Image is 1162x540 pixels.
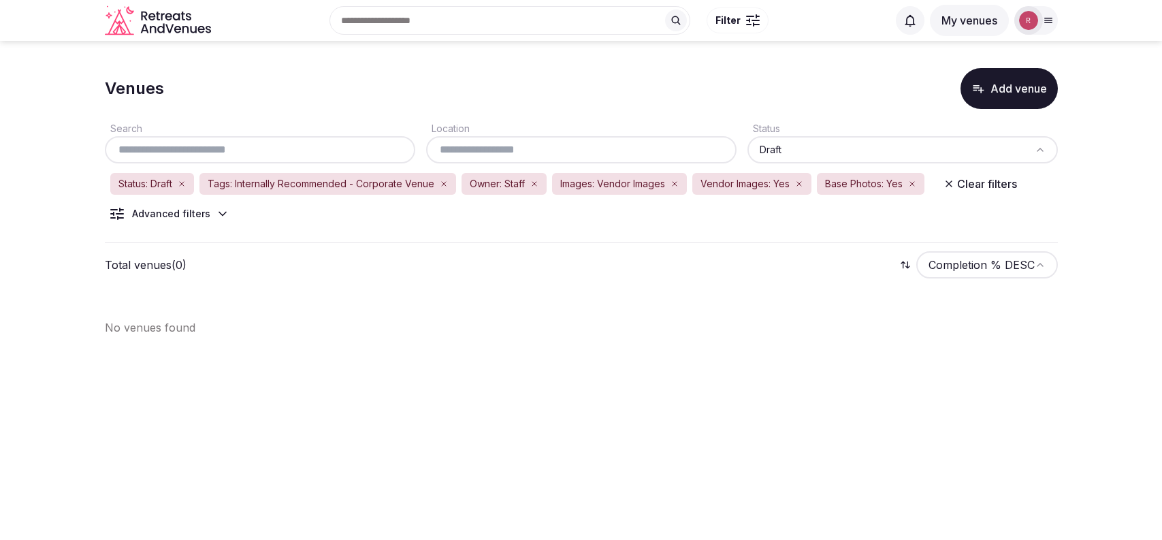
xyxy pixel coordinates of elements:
[930,14,1009,27] a: My venues
[105,5,214,36] svg: Retreats and Venues company logo
[132,207,210,221] div: Advanced filters
[747,123,780,134] label: Status
[825,177,903,191] span: Base Photos: Yes
[118,177,172,191] span: Status: Draft
[105,319,1058,336] p: No venues found
[105,77,164,100] h1: Venues
[208,177,434,191] span: Tags: Internally Recommended - Corporate Venue
[560,177,665,191] span: Images: Vendor Images
[1019,11,1038,30] img: robiejavier
[961,68,1058,109] button: Add venue
[700,177,790,191] span: Vendor Images: Yes
[105,257,187,272] p: Total venues (0)
[715,14,741,27] span: Filter
[426,123,470,134] label: Location
[935,172,1025,196] button: Clear filters
[707,7,769,33] button: Filter
[470,177,525,191] span: Owner: Staff
[105,5,214,36] a: Visit the homepage
[930,5,1009,36] button: My venues
[105,123,142,134] label: Search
